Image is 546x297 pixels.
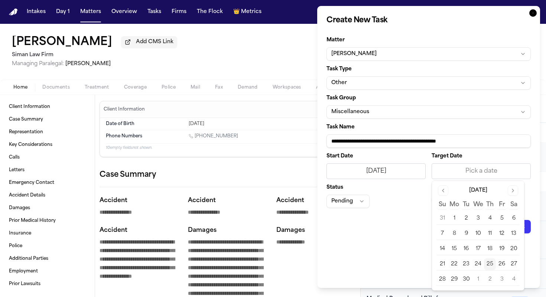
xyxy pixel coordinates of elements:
[436,274,448,285] button: 28
[331,167,421,176] div: [DATE]
[326,38,531,43] label: Matter
[484,274,496,285] button: 2
[448,258,460,270] button: 22
[484,243,496,255] button: 18
[472,243,484,255] button: 17
[508,243,520,255] button: 20
[438,185,448,196] button: Go to previous month
[472,228,484,240] button: 10
[496,258,508,270] button: 26
[460,243,472,255] button: 16
[460,213,472,224] button: 2
[326,163,426,179] button: [DATE]
[508,228,520,240] button: 13
[484,213,496,224] button: 4
[484,200,496,210] th: Thursday
[472,258,484,270] button: 24
[436,213,448,224] button: 31
[436,243,448,255] button: 14
[508,274,520,285] button: 4
[472,200,484,210] th: Wednesday
[436,228,448,240] button: 7
[326,124,355,130] span: Task Name
[496,228,508,240] button: 12
[326,67,531,72] label: Task Type
[496,274,508,285] button: 3
[472,274,484,285] button: 1
[460,274,472,285] button: 30
[326,76,531,90] button: Other
[448,200,460,210] th: Monday
[432,154,531,159] label: Target Date
[508,213,520,224] button: 6
[496,200,508,210] th: Friday
[326,105,531,119] button: Miscellaneous
[484,228,496,240] button: 11
[448,243,460,255] button: 15
[508,200,520,210] th: Saturday
[448,274,460,285] button: 29
[469,187,487,194] div: [DATE]
[460,200,472,210] th: Tuesday
[496,213,508,224] button: 5
[448,213,460,224] button: 1
[460,228,472,240] button: 9
[326,47,531,61] button: [PERSON_NAME]
[508,185,518,196] button: Go to next month
[496,243,508,255] button: 19
[326,185,426,190] label: Status
[508,258,520,270] button: 27
[326,154,426,159] label: Start Date
[436,258,448,270] button: 21
[436,167,526,176] div: Pick a date
[326,195,370,208] button: Pending
[326,15,531,26] h2: Create New Task
[472,213,484,224] button: 3
[436,200,448,210] th: Sunday
[432,163,531,179] button: Pick a date
[326,96,531,101] label: Task Group
[448,228,460,240] button: 8
[460,258,472,270] button: 23
[484,258,496,270] button: 25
